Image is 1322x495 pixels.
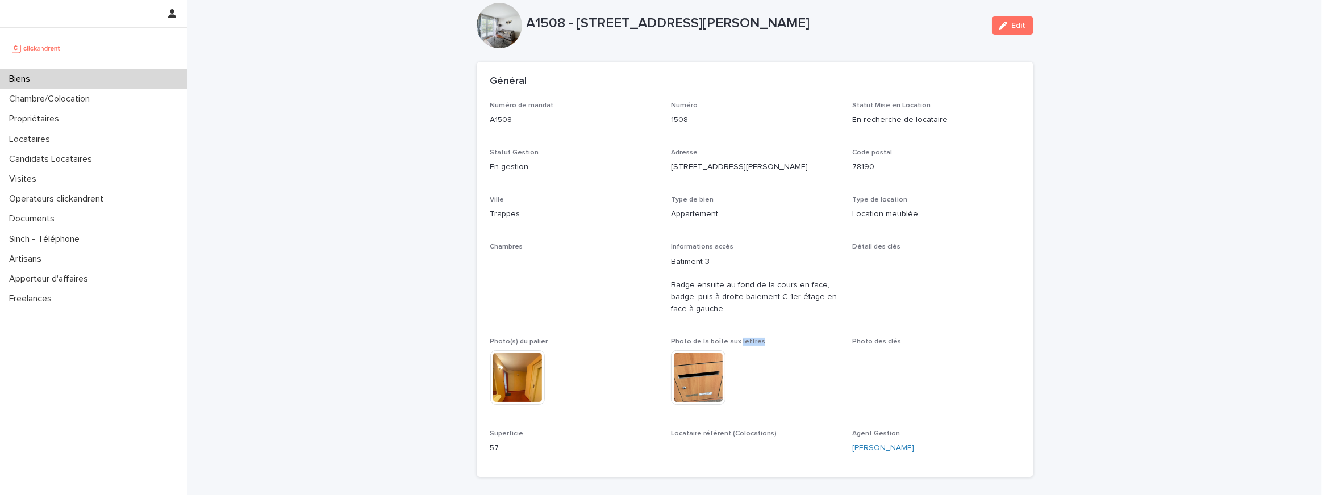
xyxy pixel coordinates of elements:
p: Apporteur d'affaires [5,274,97,284]
span: Code postal [852,149,892,156]
p: - [852,350,1020,362]
span: Statut Mise en Location [852,102,931,109]
img: UCB0brd3T0yccxBKYDjQ [9,37,64,60]
p: A1508 - [STREET_ADDRESS][PERSON_NAME] [527,15,983,32]
p: En recherche de locataire [852,114,1020,126]
span: Type de location [852,196,907,203]
span: Edit [1012,22,1026,30]
p: Sinch - Téléphone [5,234,89,245]
p: - [490,256,658,268]
a: [PERSON_NAME] [852,442,914,454]
p: 1508 [671,114,839,126]
span: Chambres [490,244,523,250]
span: Agent Gestion [852,430,900,437]
p: - [852,256,1020,268]
p: 78190 [852,161,1020,173]
p: - [671,442,839,454]
p: Documents [5,213,64,224]
p: Operateurs clickandrent [5,194,112,204]
p: Propriétaires [5,114,68,124]
span: Photo de la boîte aux lettres [671,338,765,345]
p: En gestion [490,161,658,173]
span: Type de bien [671,196,714,203]
p: Freelances [5,293,61,304]
span: Statut Gestion [490,149,539,156]
p: Appartement [671,208,839,220]
span: Détail des clés [852,244,900,250]
span: Photo des clés [852,338,901,345]
p: Trappes [490,208,658,220]
p: Visites [5,174,45,184]
span: Numéro de mandat [490,102,554,109]
span: Numéro [671,102,698,109]
p: Batiment 3 Badge ensuite au fond de la cours en face, badge, puis à droite baiement C 1er étage e... [671,256,839,315]
p: 57 [490,442,658,454]
p: Artisans [5,254,51,265]
p: Locataires [5,134,59,145]
p: Location meublée [852,208,1020,220]
h2: Général [490,75,527,88]
span: Superficie [490,430,524,437]
p: A1508 [490,114,658,126]
p: Candidats Locataires [5,154,101,165]
p: Chambre/Colocation [5,94,99,104]
button: Edit [992,16,1033,35]
span: Adresse [671,149,698,156]
span: Photo(s) du palier [490,338,548,345]
p: [STREET_ADDRESS][PERSON_NAME] [671,161,839,173]
span: Locataire référent (Colocations) [671,430,777,437]
p: Biens [5,74,39,85]
span: Informations accès [671,244,733,250]
span: Ville [490,196,504,203]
